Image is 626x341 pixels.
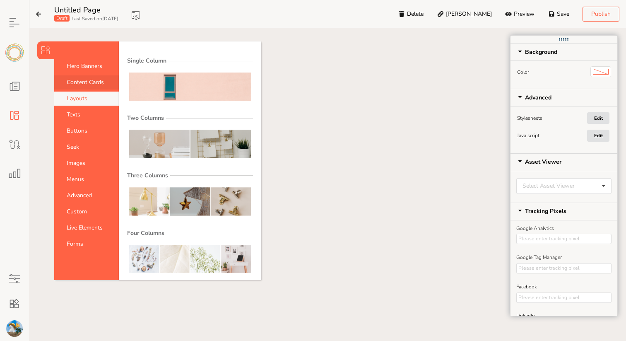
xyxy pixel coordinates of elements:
[583,7,619,22] button: Publish
[54,221,119,235] a: Live Elements
[522,183,575,189] div: Select Asset Viewer
[6,320,23,337] img: c14c8140-d00e-456b-a132-c5785e7f8502
[129,187,251,216] img: three_grid.png
[517,132,539,139] label: Java script
[54,189,119,203] a: Advanced
[54,172,119,186] a: Menus
[587,112,609,124] button: Edit
[5,44,24,62] img: logo.svg
[54,92,119,106] a: Layouts
[54,124,119,138] a: Buttons
[516,234,612,244] input: Please enter tracking pixel
[516,311,539,322] div: LinkedIn
[127,57,253,65] h3: Single Column
[54,5,118,22] div: Untitled Page
[516,263,612,273] input: Please enter tracking pixel
[516,293,612,303] input: Please enter tracking pixel
[54,156,119,170] a: Images
[510,89,617,106] div: Advanced
[516,223,558,234] div: Google Analytics
[510,44,617,60] div: Background
[516,282,541,293] div: Facebook
[54,15,118,22] div: Last Saved on [DATE]
[54,108,119,122] a: Texts
[127,172,253,179] h3: Three Columns
[54,237,119,251] a: Forms
[129,130,251,158] img: two_grid.png
[516,252,566,263] div: Google Tag Manager
[129,73,251,101] img: single_grid.png
[517,115,542,121] label: Stylesheets
[54,140,119,154] a: Seek
[129,245,251,273] img: four_grid.png
[54,205,119,219] a: Custom
[127,230,253,237] h3: Four Columns
[517,69,529,75] label: Color
[54,15,70,22] div: Draft
[54,75,119,89] a: Content Cards
[54,59,119,73] a: Hero Banners
[587,130,609,141] button: Edit
[127,114,253,122] h3: Two Columns
[510,154,617,171] div: Asset Viewer
[510,203,617,220] div: Tracking Pixels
